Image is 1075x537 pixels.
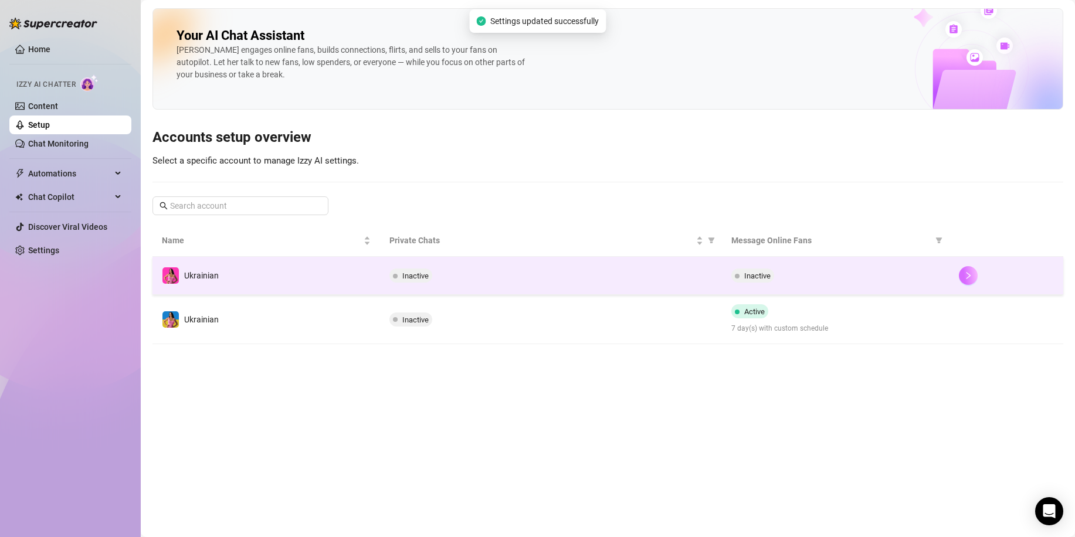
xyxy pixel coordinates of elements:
[15,169,25,178] span: thunderbolt
[9,18,97,29] img: logo-BBDzfeDw.svg
[28,188,111,206] span: Chat Copilot
[402,315,429,324] span: Inactive
[80,74,99,91] img: AI Chatter
[16,79,76,90] span: Izzy AI Chatter
[184,271,219,280] span: Ukrainian
[162,311,179,328] img: Ukrainian
[959,266,978,285] button: right
[402,271,429,280] span: Inactive
[162,267,179,284] img: Ukrainian
[28,164,111,183] span: Automations
[1035,497,1063,525] div: Open Intercom Messenger
[933,232,945,249] span: filter
[152,128,1063,147] h3: Accounts setup overview
[708,237,715,244] span: filter
[706,232,717,249] span: filter
[731,323,940,334] span: 7 day(s) with custom schedule
[28,246,59,255] a: Settings
[28,45,50,54] a: Home
[152,225,380,257] th: Name
[476,16,486,26] span: check-circle
[490,15,599,28] span: Settings updated successfully
[389,234,693,247] span: Private Chats
[177,28,304,44] h2: Your AI Chat Assistant
[177,44,528,81] div: [PERSON_NAME] engages online fans, builds connections, flirts, and sells to your fans on autopilo...
[184,315,219,324] span: Ukrainian
[731,234,931,247] span: Message Online Fans
[152,155,359,166] span: Select a specific account to manage Izzy AI settings.
[162,234,361,247] span: Name
[964,271,972,280] span: right
[28,139,89,148] a: Chat Monitoring
[28,120,50,130] a: Setup
[28,222,107,232] a: Discover Viral Videos
[28,101,58,111] a: Content
[744,271,771,280] span: Inactive
[15,193,23,201] img: Chat Copilot
[380,225,721,257] th: Private Chats
[170,199,312,212] input: Search account
[935,237,942,244] span: filter
[744,307,765,316] span: Active
[160,202,168,210] span: search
